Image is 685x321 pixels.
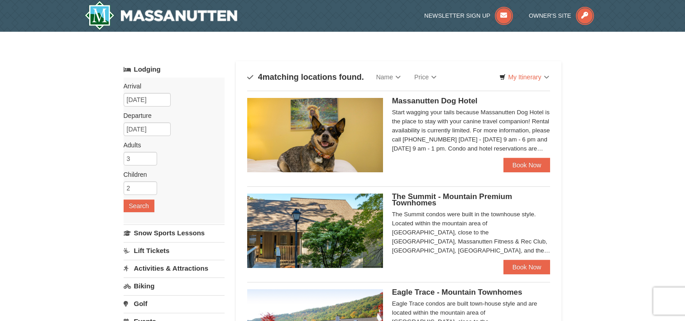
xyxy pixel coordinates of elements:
[247,98,383,172] img: 27428181-5-81c892a3.jpg
[247,73,364,82] h4: matching locations found.
[124,199,154,212] button: Search
[85,1,238,30] img: Massanutten Resort Logo
[529,12,594,19] a: Owner's Site
[85,1,238,30] a: Massanutten Resort
[124,82,218,91] label: Arrival
[424,12,490,19] span: Newsletter Sign Up
[124,111,218,120] label: Departure
[392,288,522,297] span: Eagle Trace - Mountain Townhomes
[124,141,218,150] label: Adults
[392,210,551,255] div: The Summit condos were built in the townhouse style. Located within the mountain area of [GEOGRAP...
[493,70,555,84] a: My Itinerary
[369,68,407,86] a: Name
[424,12,513,19] a: Newsletter Sign Up
[529,12,571,19] span: Owner's Site
[407,68,443,86] a: Price
[124,295,225,312] a: Golf
[503,260,551,274] a: Book Now
[124,242,225,259] a: Lift Tickets
[124,170,218,179] label: Children
[503,158,551,172] a: Book Now
[247,194,383,268] img: 19219034-1-0eee7e00.jpg
[392,192,512,207] span: The Summit - Mountain Premium Townhomes
[124,260,225,277] a: Activities & Attractions
[124,61,225,78] a: Lodging
[392,97,478,105] span: Massanutten Dog Hotel
[124,277,225,294] a: Biking
[258,73,263,82] span: 4
[392,108,551,153] div: Start wagging your tails because Massanutten Dog Hotel is the place to stay with your canine trav...
[124,224,225,241] a: Snow Sports Lessons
